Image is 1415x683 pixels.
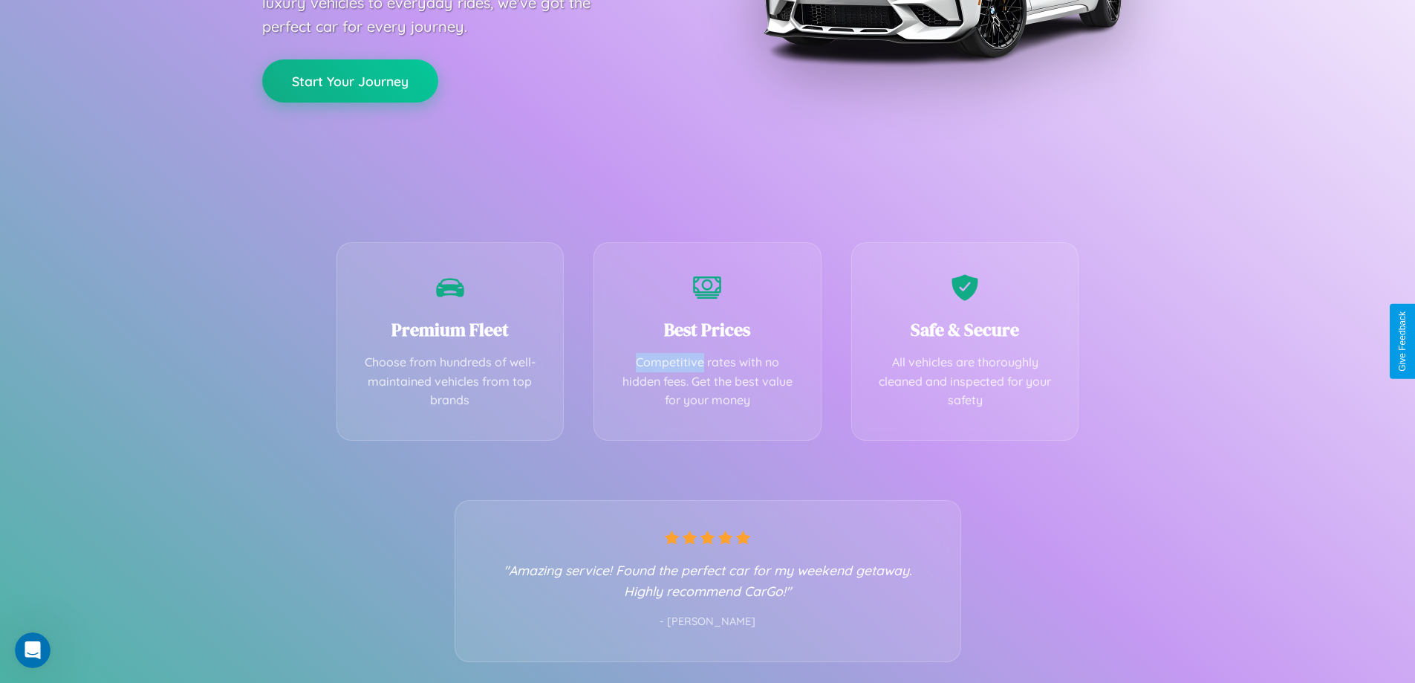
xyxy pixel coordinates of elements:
button: Start Your Journey [262,59,438,103]
p: Choose from hundreds of well-maintained vehicles from top brands [360,353,541,410]
p: All vehicles are thoroughly cleaned and inspected for your safety [874,353,1056,410]
div: Give Feedback [1397,311,1408,372]
h3: Premium Fleet [360,317,541,342]
iframe: Intercom live chat [15,632,51,668]
p: Competitive rates with no hidden fees. Get the best value for your money [617,353,798,410]
p: - [PERSON_NAME] [485,612,931,632]
p: "Amazing service! Found the perfect car for my weekend getaway. Highly recommend CarGo!" [485,560,931,601]
h3: Safe & Secure [874,317,1056,342]
h3: Best Prices [617,317,798,342]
